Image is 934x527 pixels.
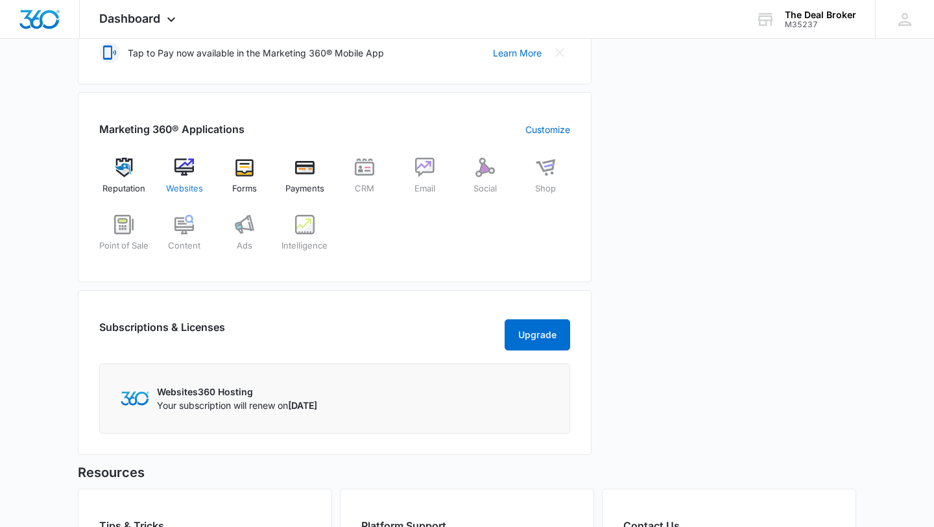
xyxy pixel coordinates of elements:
span: Dashboard [99,12,160,25]
div: account id [785,20,856,29]
a: Reputation [99,158,149,204]
span: [DATE] [288,400,317,411]
span: Websites [166,182,203,195]
a: Forms [220,158,270,204]
button: Upgrade [505,319,570,350]
div: account name [785,10,856,20]
a: CRM [340,158,390,204]
a: Intelligence [280,215,329,262]
p: Websites360 Hosting [157,385,317,398]
span: Content [168,239,200,252]
a: Websites [160,158,210,204]
a: Ads [220,215,270,262]
span: Forms [232,182,257,195]
span: CRM [355,182,374,195]
span: Ads [237,239,252,252]
a: Email [400,158,450,204]
h2: Subscriptions & Licenses [99,319,225,345]
span: Social [473,182,497,195]
span: Shop [535,182,556,195]
h5: Resources [78,463,856,482]
a: Content [160,215,210,262]
span: Point of Sale [99,239,149,252]
a: Customize [525,123,570,136]
a: Point of Sale [99,215,149,262]
a: Learn More [493,46,542,60]
img: Marketing 360 Logo [121,391,149,405]
span: Reputation [102,182,145,195]
span: Intelligence [281,239,328,252]
a: Shop [520,158,570,204]
span: Email [414,182,435,195]
button: Close [549,42,570,63]
p: Tap to Pay now available in the Marketing 360® Mobile App [128,46,384,60]
a: Social [461,158,510,204]
span: Payments [285,182,324,195]
a: Payments [280,158,329,204]
p: Your subscription will renew on [157,398,317,412]
h2: Marketing 360® Applications [99,121,245,137]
